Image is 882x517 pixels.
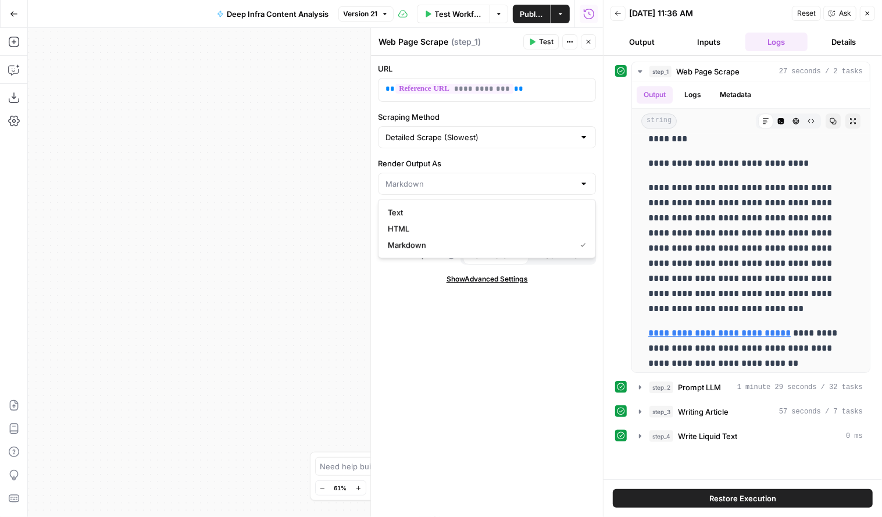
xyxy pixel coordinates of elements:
span: Reset [797,8,816,19]
span: Writing Article [678,406,729,418]
div: 27 seconds / 2 tasks [632,81,870,372]
span: Markdown [388,239,571,251]
button: 0 ms [632,427,870,445]
button: Version 21 [338,6,394,22]
span: 0 ms [846,431,863,441]
span: Ask [839,8,851,19]
span: Text [388,206,581,218]
span: Show Advanced Settings [447,274,528,284]
button: Details [812,33,875,51]
button: Ask [823,6,856,21]
label: Render Output As [378,158,596,169]
span: Version 21 [344,9,378,19]
span: 1 minute 29 seconds / 32 tasks [737,382,863,393]
button: 1 minute 29 seconds / 32 tasks [632,378,870,397]
button: Output [610,33,673,51]
label: URL [378,63,596,74]
input: Markdown [385,178,574,190]
span: Publish [520,8,544,20]
button: Restore Execution [613,489,873,508]
span: step_2 [649,381,673,393]
span: string [641,113,677,129]
span: Deep Infra Content Analysis [227,8,329,20]
button: 27 seconds / 2 tasks [632,62,870,81]
button: Logs [745,33,808,51]
span: Prompt LLM [678,381,721,393]
span: Restore Execution [709,493,776,504]
button: Deep Infra Content Analysis [210,5,336,23]
button: Reset [792,6,821,21]
span: Web Page Scrape [676,66,740,77]
span: Test [539,37,554,47]
span: 61% [334,483,347,493]
label: Scraping Method [378,111,596,123]
button: Metadata [713,86,758,104]
span: step_3 [649,406,673,418]
span: Write Liquid Text [678,430,737,442]
button: Logs [677,86,708,104]
button: Test [523,34,559,49]
button: Test Workflow [417,5,490,23]
span: ( step_1 ) [451,36,481,48]
span: step_4 [649,430,673,442]
span: HTML [388,223,581,234]
textarea: Web Page Scrape [378,36,448,48]
span: Test Workflow [435,8,483,20]
span: 57 seconds / 7 tasks [779,407,863,417]
span: step_1 [649,66,672,77]
button: Publish [513,5,551,23]
input: Detailed Scrape (Slowest) [385,131,574,143]
button: Output [637,86,673,104]
span: 27 seconds / 2 tasks [779,66,863,77]
button: Inputs [678,33,741,51]
button: 57 seconds / 7 tasks [632,402,870,421]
